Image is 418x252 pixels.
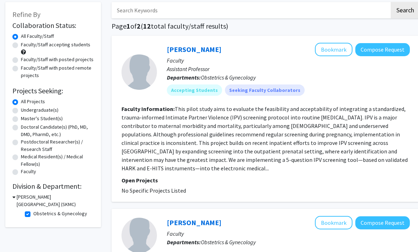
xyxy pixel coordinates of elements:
p: Faculty [167,56,410,65]
button: Add Victoria Diamond to Bookmarks [315,216,352,229]
label: Doctoral Candidate(s) (PhD, MD, DMD, PharmD, etc.) [21,123,94,138]
button: Compose Request to Fan Lee [355,43,410,56]
a: [PERSON_NAME] [167,218,221,227]
iframe: Chat [5,220,30,247]
fg-read-more: This pilot study aims to evaluate the feasibility and acceptability of integrating a standardized... [122,105,408,172]
b: Faculty Information: [122,105,175,112]
b: Departments: [167,74,201,81]
label: Faculty [21,168,36,175]
b: Departments: [167,239,201,246]
span: Obstetrics & Gynecology [201,239,256,246]
span: No Specific Projects Listed [122,187,186,194]
p: Faculty [167,229,410,238]
span: Refine By [12,10,40,19]
h2: Division & Department: [12,182,94,191]
h2: Collaboration Status: [12,21,94,30]
mat-chip: Accepting Students [167,84,222,96]
label: Faculty/Staff with posted projects [21,56,94,63]
label: Faculty/Staff with posted remote projects [21,64,94,79]
input: Search Keywords [112,2,390,18]
label: Undergraduate(s) [21,106,58,114]
h3: [PERSON_NAME][GEOGRAPHIC_DATA] (SKMC) [17,193,94,208]
label: Postdoctoral Researcher(s) / Research Staff [21,138,94,153]
label: Faculty/Staff accepting students [21,41,90,48]
p: Assistant Professor [167,65,410,73]
button: Compose Request to Victoria Diamond [355,216,410,229]
label: All Faculty/Staff [21,33,54,40]
span: 12 [143,22,151,30]
label: All Projects [21,98,45,105]
a: [PERSON_NAME] [167,45,221,54]
span: 1 [126,22,130,30]
label: Medical Resident(s) / Medical Fellow(s) [21,153,94,168]
span: 2 [137,22,141,30]
label: Obstetrics & Gynecology [33,210,87,217]
mat-chip: Seeking Faculty Collaborators [225,84,305,96]
h2: Projects Seeking: [12,87,94,95]
p: Open Projects [122,176,410,184]
span: Obstetrics & Gynecology [201,74,256,81]
label: Master's Student(s) [21,115,63,122]
button: Add Fan Lee to Bookmarks [315,43,352,56]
